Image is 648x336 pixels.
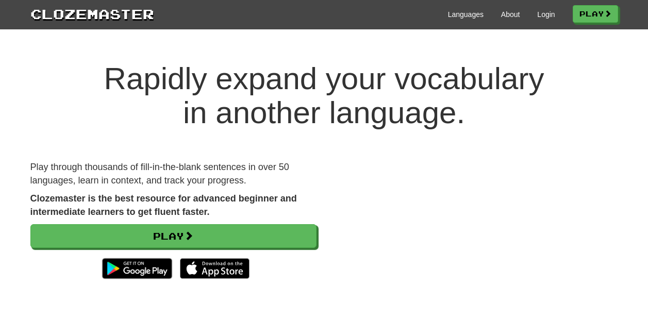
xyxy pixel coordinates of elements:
[448,9,484,20] a: Languages
[30,193,297,217] strong: Clozemaster is the best resource for advanced beginner and intermediate learners to get fluent fa...
[97,253,177,284] img: Get it on Google Play
[30,4,154,23] a: Clozemaster
[573,5,618,23] a: Play
[180,258,250,279] img: Download_on_the_App_Store_Badge_US-UK_135x40-25178aeef6eb6b83b96f5f2d004eda3bffbb37122de64afbaef7...
[537,9,555,20] a: Login
[30,161,317,187] p: Play through thousands of fill-in-the-blank sentences in over 50 languages, learn in context, and...
[501,9,520,20] a: About
[30,224,317,248] a: Play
